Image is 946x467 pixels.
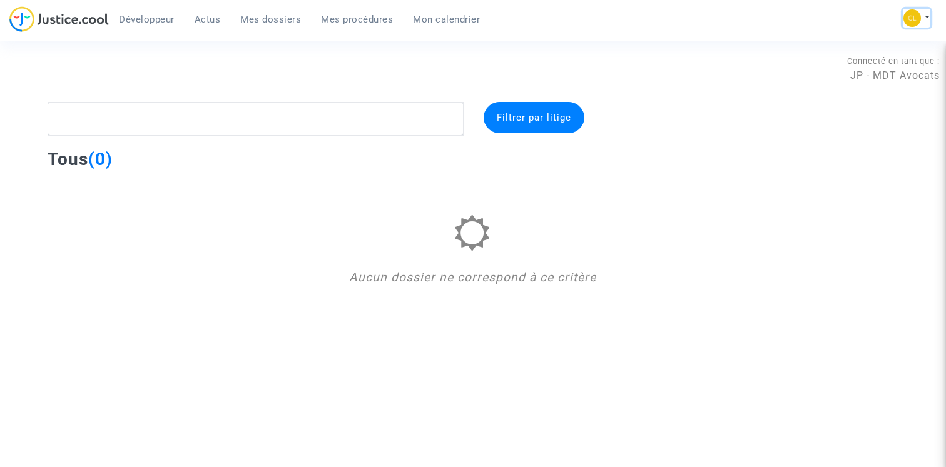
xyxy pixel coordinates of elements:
[847,56,940,66] span: Connecté en tant que :
[311,10,403,29] a: Mes procédures
[195,14,221,25] span: Actus
[903,9,921,27] img: f0b917ab549025eb3af43f3c4438ad5d
[9,6,109,32] img: jc-logo.svg
[321,14,393,25] span: Mes procédures
[413,14,480,25] span: Mon calendrier
[88,149,113,169] span: (0)
[48,149,88,169] span: Tous
[240,14,301,25] span: Mes dossiers
[230,10,311,29] a: Mes dossiers
[109,10,185,29] a: Développeur
[185,10,231,29] a: Actus
[48,269,899,287] div: Aucun dossier ne correspond à ce critère
[119,14,175,25] span: Développeur
[497,112,571,123] span: Filtrer par litige
[403,10,490,29] a: Mon calendrier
